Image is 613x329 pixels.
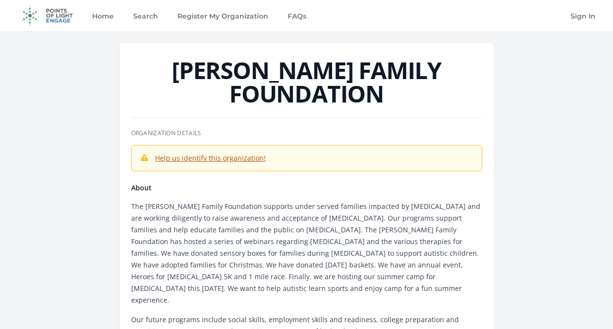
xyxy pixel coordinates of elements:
h3: Organization Details [131,129,482,137]
a: Help us identify this organization! [155,153,266,163]
h1: [PERSON_NAME] FAMILY FOUNDATION [131,59,482,105]
h4: About [131,183,482,193]
p: The [PERSON_NAME] Family Foundation supports under served families impacted by [MEDICAL_DATA] and... [131,201,482,306]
